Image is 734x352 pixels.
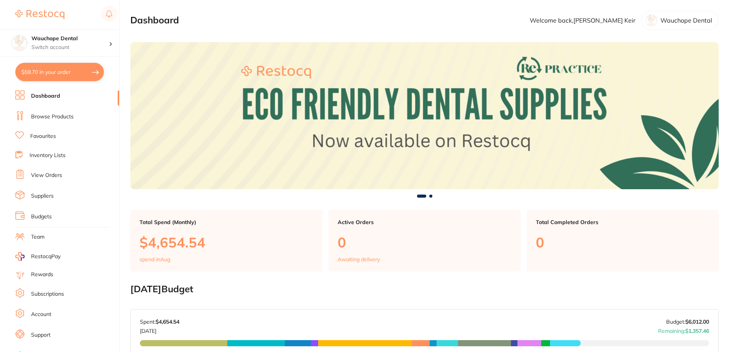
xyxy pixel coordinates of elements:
[30,152,66,159] a: Inventory Lists
[530,17,635,24] p: Welcome back, [PERSON_NAME] Keir
[31,192,54,200] a: Suppliers
[527,210,719,272] a: Total Completed Orders0
[15,6,64,23] a: Restocq Logo
[31,233,44,241] a: Team
[140,319,179,325] p: Spent:
[31,290,64,298] a: Subscriptions
[130,15,179,26] h2: Dashboard
[31,331,51,339] a: Support
[31,92,60,100] a: Dashboard
[31,44,109,51] p: Switch account
[15,252,25,261] img: RestocqPay
[130,284,719,295] h2: [DATE] Budget
[140,234,313,250] p: $4,654.54
[338,234,511,250] p: 0
[15,252,61,261] a: RestocqPay
[140,219,313,225] p: Total Spend (Monthly)
[31,311,51,318] a: Account
[140,325,179,334] p: [DATE]
[685,318,709,325] strong: $6,012.00
[31,271,53,278] a: Rewards
[658,325,709,334] p: Remaining:
[536,219,709,225] p: Total Completed Orders
[536,234,709,250] p: 0
[685,327,709,334] strong: $1,357.46
[338,219,511,225] p: Active Orders
[666,319,709,325] p: Budget:
[31,35,109,43] h4: Wauchope Dental
[30,133,56,140] a: Favourites
[130,210,322,272] a: Total Spend (Monthly)$4,654.54spend inAug
[12,35,27,51] img: Wauchope Dental
[31,113,74,121] a: Browse Products
[130,42,719,189] img: Dashboard
[15,63,104,81] button: $59.70 in your order
[31,253,61,260] span: RestocqPay
[338,256,380,262] p: Awaiting delivery
[31,172,62,179] a: View Orders
[156,318,179,325] strong: $4,654.54
[140,256,170,262] p: spend in Aug
[660,17,712,24] p: Wauchope Dental
[31,213,52,221] a: Budgets
[328,210,521,272] a: Active Orders0Awaiting delivery
[15,10,64,19] img: Restocq Logo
